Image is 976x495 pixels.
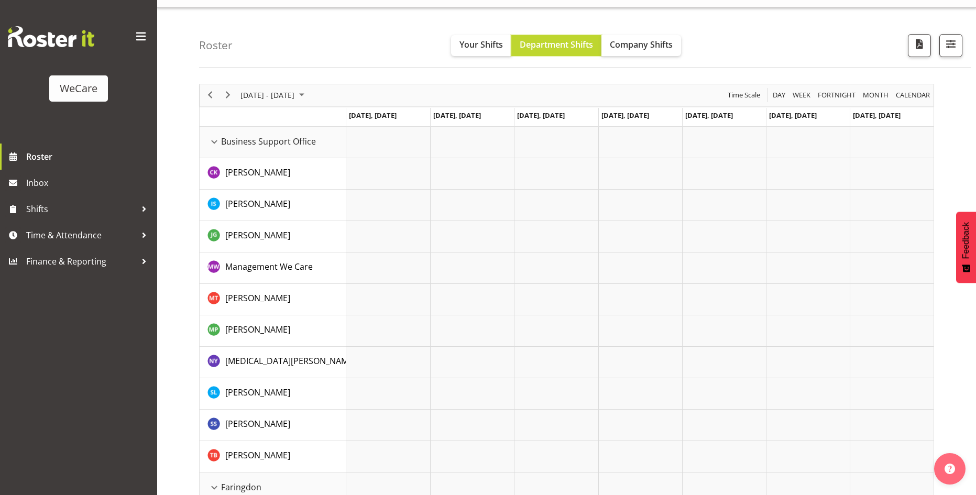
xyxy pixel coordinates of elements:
span: Department Shifts [520,39,593,50]
span: Your Shifts [459,39,503,50]
span: [PERSON_NAME] [225,292,290,304]
td: Tyla Boyd resource [200,441,346,472]
a: [PERSON_NAME] [225,449,290,461]
td: Millie Pumphrey resource [200,315,346,347]
td: Management We Care resource [200,252,346,284]
span: Week [792,89,811,102]
span: Finance & Reporting [26,254,136,269]
a: [PERSON_NAME] [225,323,290,336]
span: [DATE], [DATE] [853,111,901,120]
button: October 2025 [239,89,309,102]
td: Janine Grundler resource [200,221,346,252]
span: Faringdon [221,481,261,493]
button: Feedback - Show survey [956,212,976,283]
span: [DATE], [DATE] [517,111,565,120]
span: [PERSON_NAME] [225,324,290,335]
button: Department Shifts [511,35,601,56]
span: calendar [895,89,931,102]
a: [PERSON_NAME] [225,166,290,179]
span: Time Scale [727,89,761,102]
div: previous period [201,84,219,106]
img: Rosterit website logo [8,26,94,47]
td: Chloe Kim resource [200,158,346,190]
a: [PERSON_NAME] [225,417,290,430]
span: Management We Care [225,261,313,272]
td: Isabel Simcox resource [200,190,346,221]
img: help-xxl-2.png [945,464,955,474]
button: Timeline Day [771,89,787,102]
span: Month [862,89,890,102]
button: Previous [203,89,217,102]
span: [DATE], [DATE] [685,111,733,120]
td: Michelle Thomas resource [200,284,346,315]
a: Management We Care [225,260,313,273]
span: Inbox [26,175,152,191]
td: Sarah Lamont resource [200,378,346,410]
a: [PERSON_NAME] [225,386,290,399]
button: Company Shifts [601,35,681,56]
span: Time & Attendance [26,227,136,243]
td: Savita Savita resource [200,410,346,441]
button: Month [894,89,932,102]
span: [DATE], [DATE] [601,111,649,120]
button: Time Scale [726,89,762,102]
span: [PERSON_NAME] [225,167,290,178]
span: Company Shifts [610,39,673,50]
a: [PERSON_NAME] [225,229,290,241]
button: Download a PDF of the roster according to the set date range. [908,34,931,57]
span: [DATE] - [DATE] [239,89,295,102]
span: [DATE], [DATE] [769,111,817,120]
span: Fortnight [817,89,857,102]
button: Timeline Week [791,89,813,102]
a: [PERSON_NAME] [225,292,290,304]
span: Feedback [961,222,971,259]
button: Timeline Month [861,89,891,102]
span: [PERSON_NAME] [225,449,290,461]
td: Business Support Office resource [200,127,346,158]
button: Next [221,89,235,102]
button: Your Shifts [451,35,511,56]
span: Shifts [26,201,136,217]
button: Fortnight [816,89,858,102]
span: Business Support Office [221,135,316,148]
span: [PERSON_NAME] [225,387,290,398]
td: Nikita Yates resource [200,347,346,378]
a: [MEDICAL_DATA][PERSON_NAME] [225,355,356,367]
div: next period [219,84,237,106]
span: Day [772,89,786,102]
span: Roster [26,149,152,164]
button: Filter Shifts [939,34,962,57]
h4: Roster [199,39,233,51]
span: [DATE], [DATE] [433,111,481,120]
span: [PERSON_NAME] [225,229,290,241]
div: WeCare [60,81,97,96]
a: [PERSON_NAME] [225,197,290,210]
span: [DATE], [DATE] [349,111,397,120]
div: Sep 29 - Oct 05, 2025 [237,84,311,106]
